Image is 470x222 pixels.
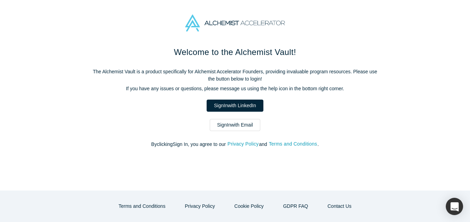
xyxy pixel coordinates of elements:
[90,68,380,83] p: The Alchemist Vault is a product specifically for Alchemist Accelerator Founders, providing inval...
[320,200,359,212] button: Contact Us
[207,100,263,112] a: SignInwith LinkedIn
[90,85,380,92] p: If you have any issues or questions, please message us using the help icon in the bottom right co...
[111,200,173,212] button: Terms and Conditions
[276,200,315,212] a: GDPR FAQ
[227,200,271,212] button: Cookie Policy
[185,15,285,31] img: Alchemist Accelerator Logo
[210,119,260,131] a: SignInwith Email
[178,200,222,212] button: Privacy Policy
[269,140,318,148] button: Terms and Conditions
[90,141,380,148] p: By clicking Sign In , you agree to our and .
[227,140,259,148] button: Privacy Policy
[90,46,380,58] h1: Welcome to the Alchemist Vault!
